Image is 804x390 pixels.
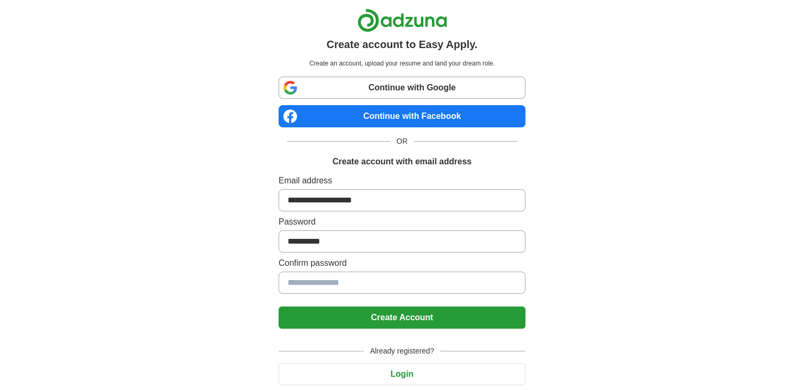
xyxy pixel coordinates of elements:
h1: Create account to Easy Apply. [327,36,478,52]
p: Create an account, upload your resume and land your dream role. [281,59,523,68]
a: Continue with Google [279,77,525,99]
h1: Create account with email address [332,155,472,168]
button: Login [279,363,525,385]
button: Create Account [279,307,525,329]
a: Continue with Facebook [279,105,525,127]
span: OR [390,136,414,147]
label: Email address [279,174,525,187]
img: Adzuna logo [357,8,447,32]
a: Login [279,369,525,378]
label: Password [279,216,525,228]
span: Already registered? [364,346,440,357]
label: Confirm password [279,257,525,270]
